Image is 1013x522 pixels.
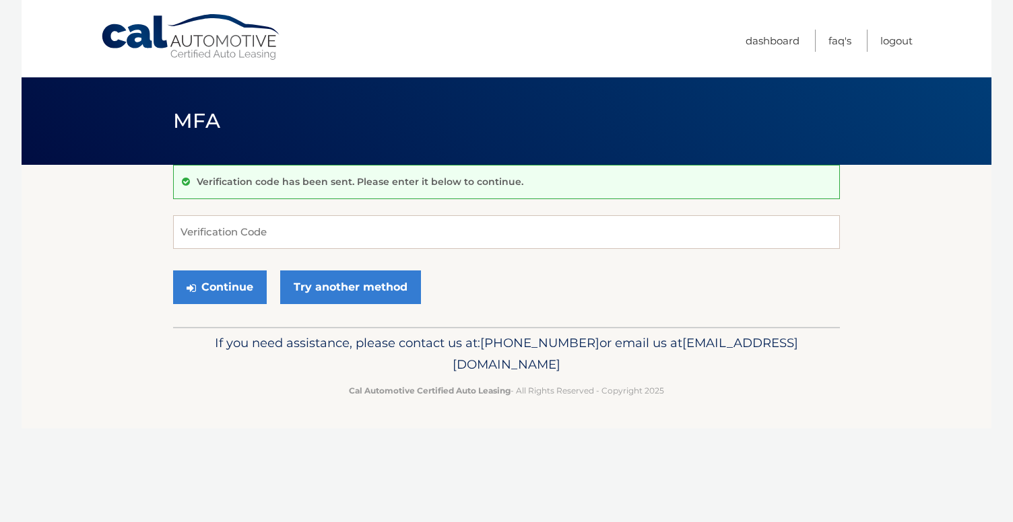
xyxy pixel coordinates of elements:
[828,30,851,52] a: FAQ's
[280,270,421,304] a: Try another method
[173,215,840,249] input: Verification Code
[173,108,220,133] span: MFA
[100,13,282,61] a: Cal Automotive
[173,270,267,304] button: Continue
[453,335,798,372] span: [EMAIL_ADDRESS][DOMAIN_NAME]
[480,335,599,350] span: [PHONE_NUMBER]
[880,30,913,52] a: Logout
[182,383,831,398] p: - All Rights Reserved - Copyright 2025
[197,176,523,188] p: Verification code has been sent. Please enter it below to continue.
[182,332,831,375] p: If you need assistance, please contact us at: or email us at
[746,30,799,52] a: Dashboard
[349,385,511,396] strong: Cal Automotive Certified Auto Leasing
